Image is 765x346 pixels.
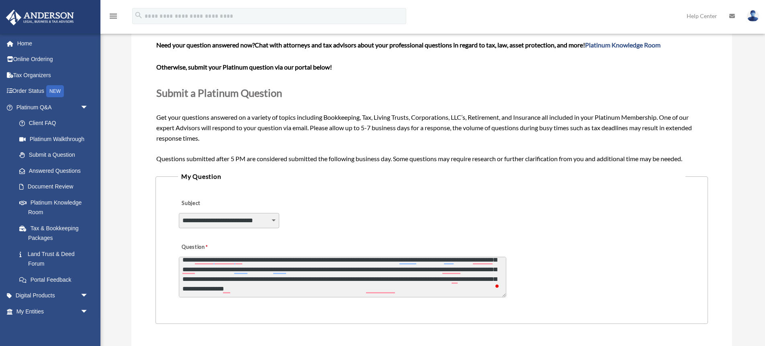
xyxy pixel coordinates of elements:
[585,41,661,49] a: Platinum Knowledge Room
[255,41,661,49] span: Chat with attorneys and tax advisors about your professional questions in regard to tax, law, ass...
[11,115,100,131] a: Client FAQ
[46,85,64,97] div: NEW
[179,257,506,297] textarea: To enrich screen reader interactions, please activate Accessibility in Grammarly extension settings
[6,288,100,304] a: Digital Productsarrow_drop_down
[11,131,100,147] a: Platinum Walkthrough
[156,41,255,49] span: Need your question answered now?
[6,99,100,115] a: Platinum Q&Aarrow_drop_down
[11,147,96,163] a: Submit a Question
[11,246,100,272] a: Land Trust & Deed Forum
[156,63,332,71] b: Otherwise, submit your Platinum question via our portal below!
[80,303,96,320] span: arrow_drop_down
[108,14,118,21] a: menu
[178,171,685,182] legend: My Question
[4,10,76,25] img: Anderson Advisors Platinum Portal
[11,179,100,195] a: Document Review
[108,11,118,21] i: menu
[179,242,241,253] label: Question
[6,83,100,100] a: Order StatusNEW
[80,99,96,116] span: arrow_drop_down
[156,87,282,99] span: Submit a Platinum Question
[6,35,100,51] a: Home
[747,10,759,22] img: User Pic
[6,303,100,319] a: My Entitiesarrow_drop_down
[80,288,96,304] span: arrow_drop_down
[179,198,255,209] label: Subject
[156,41,707,162] span: Get your questions answered on a variety of topics including Bookkeeping, Tax, Living Trusts, Cor...
[11,220,100,246] a: Tax & Bookkeeping Packages
[6,51,100,68] a: Online Ordering
[11,272,100,288] a: Portal Feedback
[11,194,100,220] a: Platinum Knowledge Room
[11,163,100,179] a: Answered Questions
[6,67,100,83] a: Tax Organizers
[134,11,143,20] i: search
